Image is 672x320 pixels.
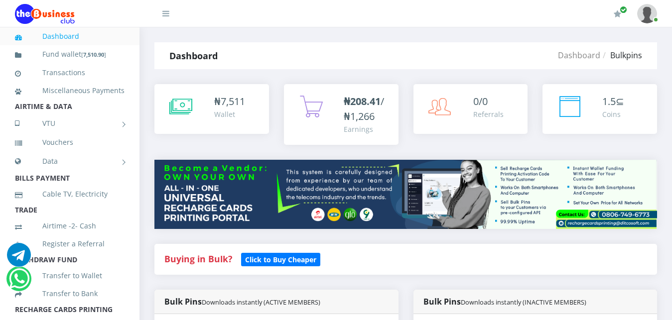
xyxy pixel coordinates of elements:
a: Chat for support [7,250,31,267]
strong: Dashboard [169,50,218,62]
a: ₦208.41/₦1,266 Earnings [284,84,399,145]
a: 0/0 Referrals [413,84,528,134]
a: Transactions [15,61,125,84]
a: Dashboard [15,25,125,48]
strong: Buying in Bulk? [164,253,232,265]
li: Bulkpins [600,49,642,61]
strong: Bulk Pins [423,296,586,307]
a: ₦7,511 Wallet [154,84,269,134]
a: Transfer to Bank [15,282,125,305]
a: Chat for support [9,274,29,291]
a: VTU [15,111,125,136]
div: ⊆ [602,94,624,109]
span: 0/0 [473,95,488,108]
small: [ ] [81,51,106,58]
div: Earnings [344,124,389,134]
small: Downloads instantly (INACTIVE MEMBERS) [461,298,586,307]
a: Vouchers [15,131,125,154]
a: Cable TV, Electricity [15,183,125,206]
b: 7,510.90 [83,51,104,58]
span: 1.5 [602,95,616,108]
strong: Bulk Pins [164,296,320,307]
img: multitenant_rcp.png [154,160,657,228]
img: Logo [15,4,75,24]
span: Renew/Upgrade Subscription [620,6,627,13]
a: Miscellaneous Payments [15,79,125,102]
a: Click to Buy Cheaper [241,253,320,265]
span: /₦1,266 [344,95,384,123]
div: ₦ [214,94,245,109]
a: Data [15,149,125,174]
a: Fund wallet[7,510.90] [15,43,125,66]
div: Wallet [214,109,245,119]
b: ₦208.41 [344,95,381,108]
div: Coins [602,109,624,119]
img: User [637,4,657,23]
span: 7,511 [221,95,245,108]
a: Register a Referral [15,232,125,255]
div: Referrals [473,109,504,119]
a: Dashboard [558,50,600,61]
i: Renew/Upgrade Subscription [614,10,621,18]
b: Click to Buy Cheaper [245,255,316,264]
small: Downloads instantly (ACTIVE MEMBERS) [202,298,320,307]
a: Airtime -2- Cash [15,214,125,237]
a: Transfer to Wallet [15,264,125,287]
